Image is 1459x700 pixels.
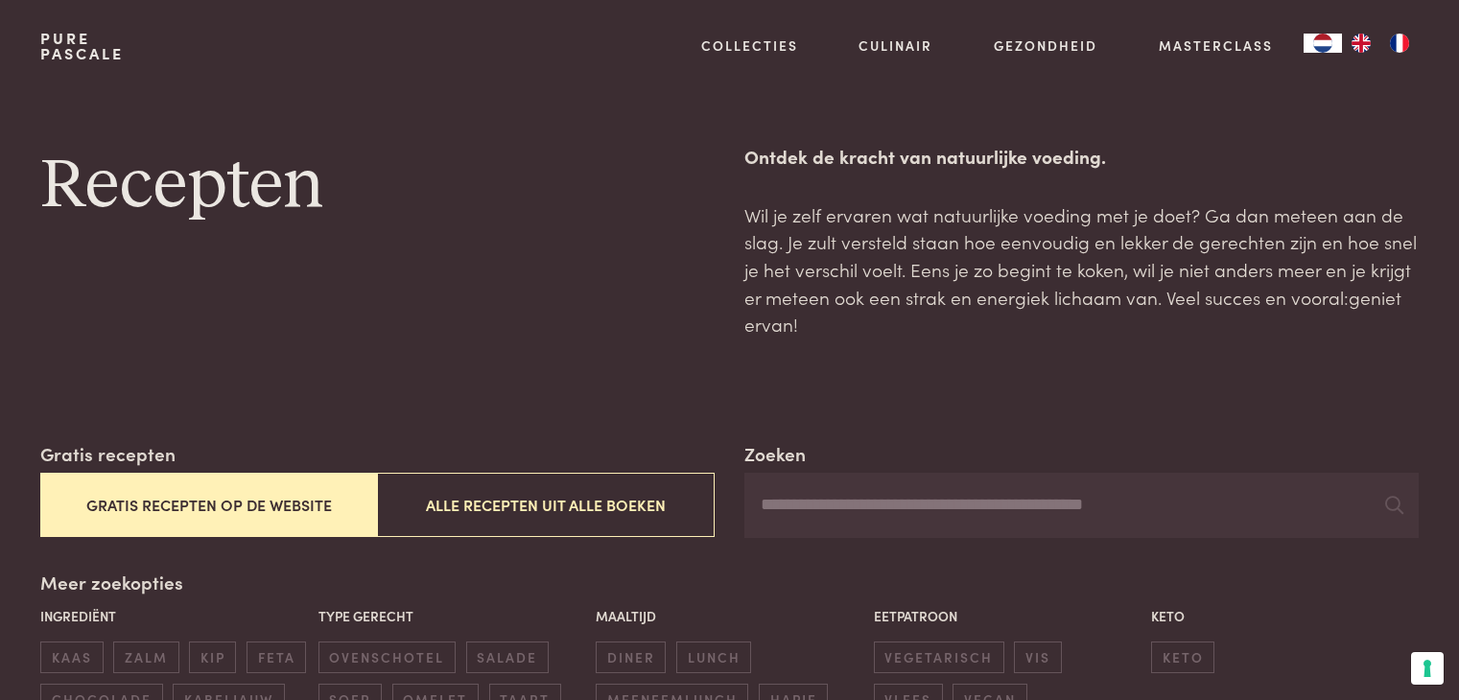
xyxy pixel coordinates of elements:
[596,642,666,673] span: diner
[1304,34,1342,53] div: Language
[113,642,178,673] span: zalm
[318,606,586,626] p: Type gerecht
[744,201,1418,338] p: Wil je zelf ervaren wat natuurlijke voeding met je doet? Ga dan meteen aan de slag. Je zult verst...
[994,35,1097,56] a: Gezondheid
[1159,35,1273,56] a: Masterclass
[1342,34,1380,53] a: EN
[40,642,103,673] span: kaas
[40,143,714,229] h1: Recepten
[189,642,236,673] span: kip
[377,473,714,537] button: Alle recepten uit alle boeken
[318,642,456,673] span: ovenschotel
[744,440,806,468] label: Zoeken
[247,642,306,673] span: feta
[1304,34,1342,53] a: NL
[596,606,863,626] p: Maaltijd
[40,31,124,61] a: PurePascale
[676,642,751,673] span: lunch
[40,606,308,626] p: Ingrediënt
[40,440,176,468] label: Gratis recepten
[859,35,932,56] a: Culinair
[1342,34,1419,53] ul: Language list
[874,642,1004,673] span: vegetarisch
[874,606,1141,626] p: Eetpatroon
[1304,34,1419,53] aside: Language selected: Nederlands
[1151,642,1214,673] span: keto
[744,143,1106,169] strong: Ontdek de kracht van natuurlijke voeding.
[1014,642,1061,673] span: vis
[1380,34,1419,53] a: FR
[1151,606,1419,626] p: Keto
[701,35,798,56] a: Collecties
[1411,652,1444,685] button: Uw voorkeuren voor toestemming voor trackingtechnologieën
[466,642,549,673] span: salade
[40,473,377,537] button: Gratis recepten op de website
